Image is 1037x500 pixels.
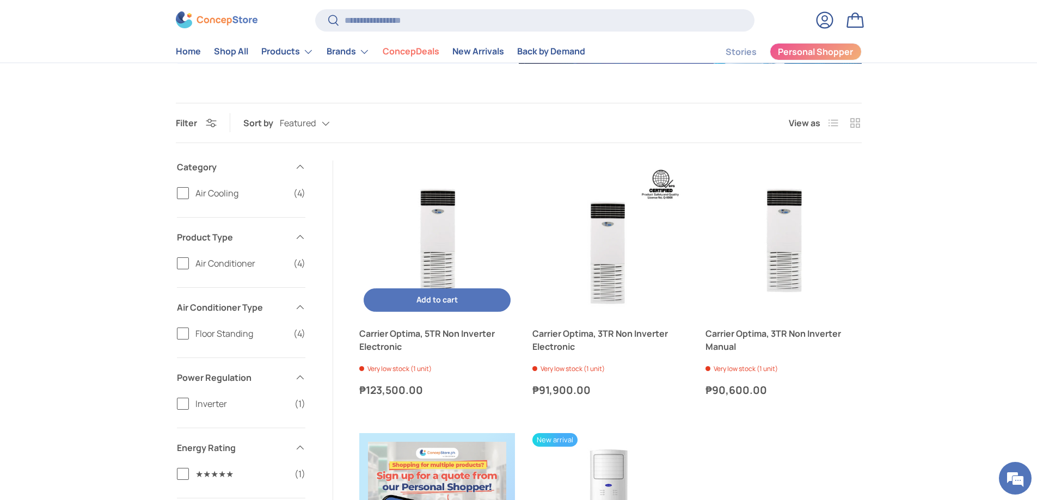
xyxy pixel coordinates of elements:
[177,231,288,244] span: Product Type
[280,114,352,133] button: Featured
[532,327,688,353] a: Carrier Optima, 3TR Non Inverter Electronic
[177,428,305,467] summary: Energy Rating
[383,41,439,63] a: ConcepDeals
[359,327,515,353] a: Carrier Optima, 5TR Non Inverter Electronic
[294,397,305,410] span: (1)
[320,41,376,63] summary: Brands
[179,5,205,32] div: Minimize live chat window
[177,358,305,397] summary: Power Regulation
[176,41,585,63] nav: Primary
[176,117,197,129] span: Filter
[789,116,820,129] span: View as
[452,41,504,63] a: New Arrivals
[359,161,515,316] a: Carrier Optima, 5TR Non Inverter Electronic
[177,371,288,384] span: Power Regulation
[177,218,305,257] summary: Product Type
[293,187,305,200] span: (4)
[294,467,305,480] span: (1)
[726,41,757,63] a: Stories
[416,294,458,305] span: Add to cart
[532,433,578,447] span: New arrival
[770,43,862,60] a: Personal Shopper
[359,161,515,316] img: carrier-optima-5tr-non-inverter-floor-standing-aircon-unit-full-view-concepstore
[293,327,305,340] span: (4)
[176,41,201,63] a: Home
[532,161,688,316] a: Carrier Optima, 3TR Non Inverter Electronic
[177,161,288,174] span: Category
[5,297,207,335] textarea: Type your message and hit 'Enter'
[176,117,217,129] button: Filter
[63,137,150,247] span: We're online!
[195,327,287,340] span: Floor Standing
[177,288,305,327] summary: Air Conditioner Type
[243,116,280,129] label: Sort by
[517,41,585,63] a: Back by Demand
[195,187,287,200] span: Air Cooling
[177,147,305,187] summary: Category
[705,161,861,316] img: carrier-optima-3tr-non-inverter-manual-floor-standing-aircon-unit-full-view-concepstore
[293,257,305,270] span: (4)
[214,41,248,63] a: Shop All
[705,327,861,353] a: Carrier Optima, 3TR Non Inverter Manual
[280,118,316,128] span: Featured
[364,288,511,312] button: Add to cart
[195,397,288,410] span: Inverter
[177,301,288,314] span: Air Conditioner Type
[195,467,288,480] span: ★★★★★
[195,257,287,270] span: Air Conditioner
[255,41,320,63] summary: Products
[705,161,861,316] a: Carrier Optima, 3TR Non Inverter Manual
[176,12,257,29] img: ConcepStore
[699,41,862,63] nav: Secondary
[57,61,183,75] div: Chat with us now
[177,441,288,454] span: Energy Rating
[778,48,853,57] span: Personal Shopper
